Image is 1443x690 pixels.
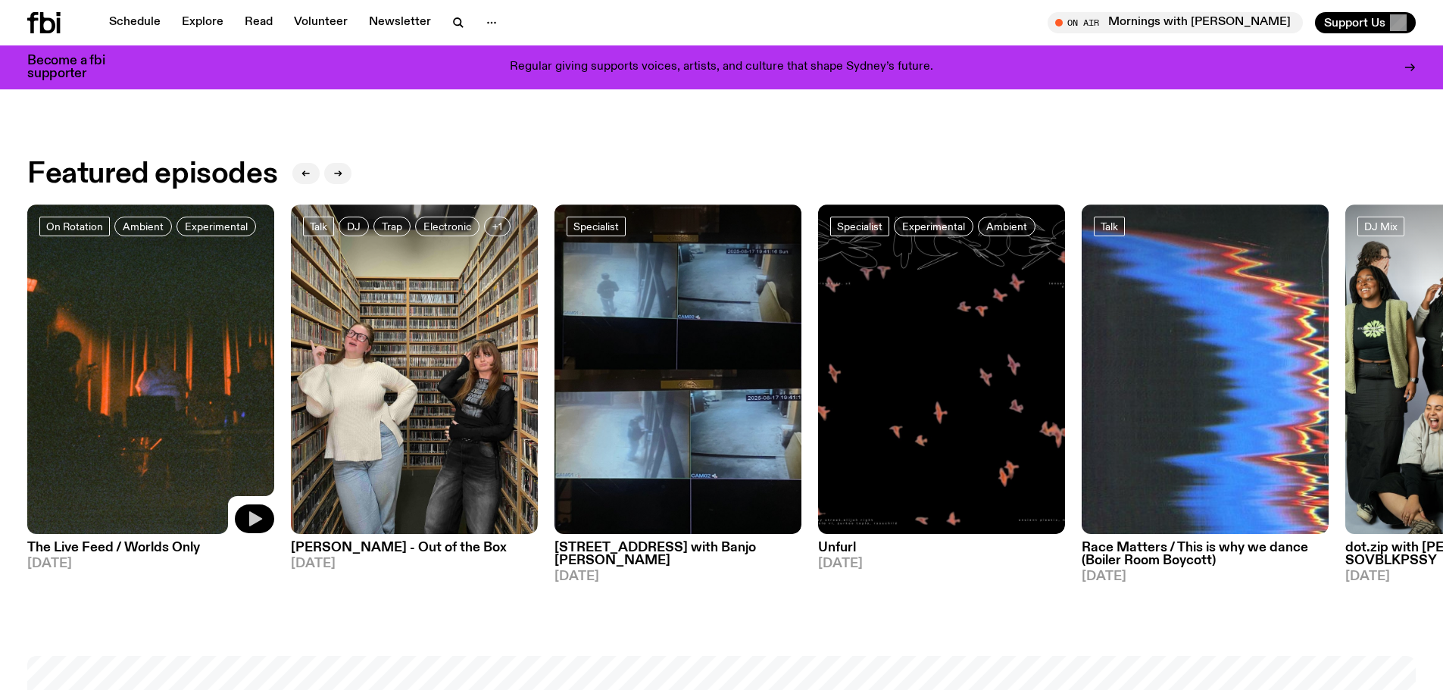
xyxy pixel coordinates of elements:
a: Read [236,12,282,33]
a: Volunteer [285,12,357,33]
h3: Race Matters / This is why we dance (Boiler Room Boycott) [1082,542,1329,567]
span: Specialist [573,221,619,233]
a: DJ [339,217,369,236]
h3: [STREET_ADDRESS] with Banjo [PERSON_NAME] [554,542,801,567]
span: Support Us [1324,16,1385,30]
h3: [PERSON_NAME] - Out of the Box [291,542,538,554]
p: Regular giving supports voices, artists, and culture that shape Sydney’s future. [510,61,933,74]
span: DJ Mix [1364,221,1398,233]
a: Talk [303,217,334,236]
span: [DATE] [27,557,274,570]
a: Ambient [114,217,172,236]
span: [DATE] [554,570,801,583]
button: On AirMornings with [PERSON_NAME] [1048,12,1303,33]
a: [STREET_ADDRESS] with Banjo [PERSON_NAME][DATE] [554,534,801,583]
a: Trap [373,217,411,236]
a: DJ Mix [1357,217,1404,236]
a: Specialist [567,217,626,236]
span: Talk [1101,221,1118,233]
h2: Featured episodes [27,161,277,188]
h3: Become a fbi supporter [27,55,124,80]
span: [DATE] [291,557,538,570]
span: [DATE] [1082,570,1329,583]
a: Race Matters / This is why we dance (Boiler Room Boycott)[DATE] [1082,534,1329,583]
a: Schedule [100,12,170,33]
span: Specialist [837,221,882,233]
span: DJ [347,221,361,233]
a: Explore [173,12,233,33]
a: On Rotation [39,217,110,236]
span: [DATE] [818,557,1065,570]
a: [PERSON_NAME] - Out of the Box[DATE] [291,534,538,570]
img: A spectral view of a waveform, warped and glitched [1082,205,1329,534]
span: Electronic [423,221,471,233]
img: https://media.fbi.radio/images/IMG_7702.jpg [291,205,538,534]
a: Unfurl[DATE] [818,534,1065,570]
a: Specialist [830,217,889,236]
span: Talk [310,221,327,233]
span: +1 [492,221,502,233]
button: Support Us [1315,12,1416,33]
span: Ambient [123,221,164,233]
h3: The Live Feed / Worlds Only [27,542,274,554]
a: Experimental [176,217,256,236]
span: Trap [382,221,402,233]
button: +1 [484,217,511,236]
span: Experimental [902,221,965,233]
span: On Rotation [46,221,103,233]
h3: Unfurl [818,542,1065,554]
a: Talk [1094,217,1125,236]
img: A grainy film image of shadowy band figures on stage, with red light behind them [27,205,274,534]
span: Ambient [986,221,1027,233]
span: Experimental [185,221,248,233]
a: Electronic [415,217,479,236]
a: Newsletter [360,12,440,33]
a: Experimental [894,217,973,236]
a: The Live Feed / Worlds Only[DATE] [27,534,274,570]
a: Ambient [978,217,1035,236]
